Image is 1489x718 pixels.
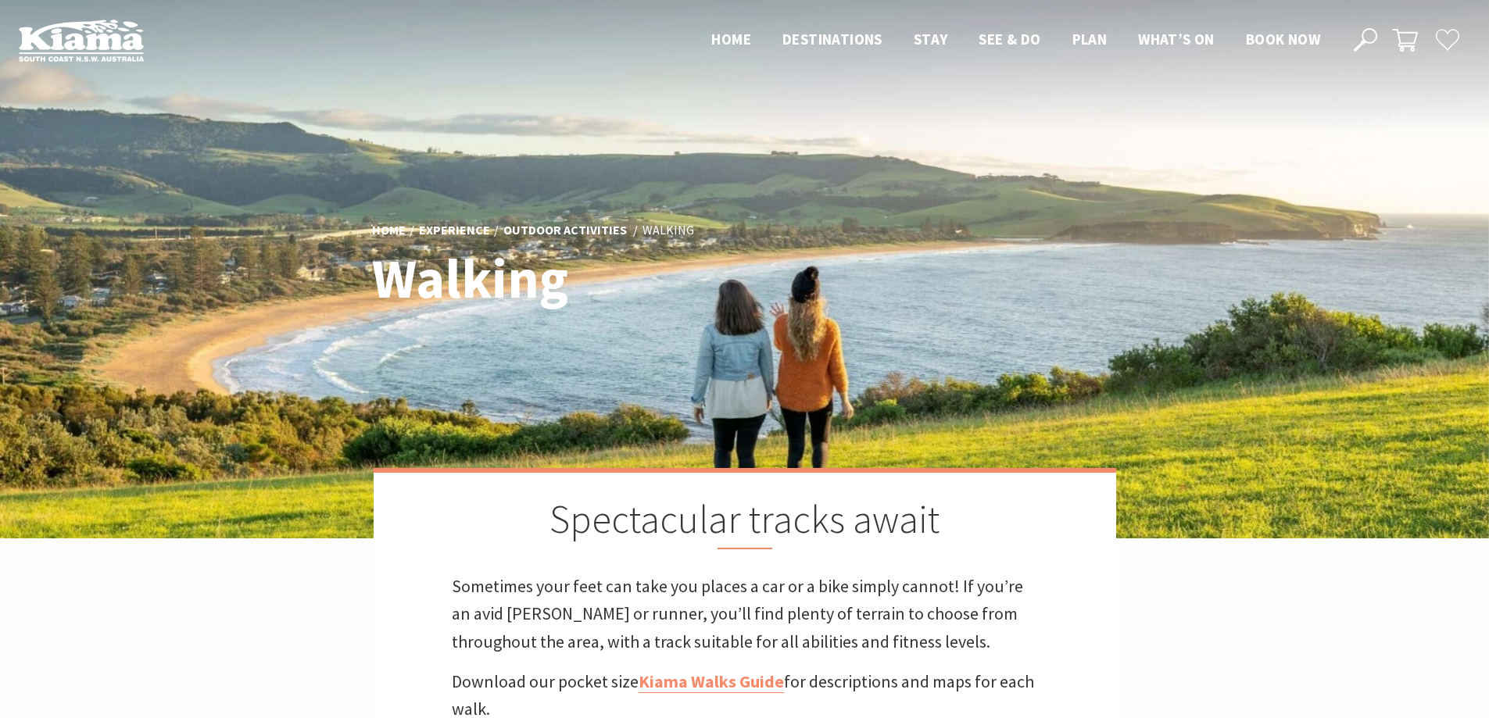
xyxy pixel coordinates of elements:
span: Stay [914,30,948,48]
p: Sometimes your feet can take you places a car or a bike simply cannot! If you’re an avid [PERSON_... [452,573,1038,655]
span: Plan [1072,30,1108,48]
span: Book now [1246,30,1320,48]
span: Home [711,30,751,48]
a: Home [372,222,406,239]
h2: Spectacular tracks await [452,496,1038,549]
a: Outdoor Activities [503,222,627,239]
a: Experience [419,222,490,239]
img: Kiama Logo [19,19,144,62]
li: Walking [642,220,694,241]
h1: Walking [372,248,814,309]
a: Kiama Walks Guide [639,670,784,693]
nav: Main Menu [696,27,1336,53]
span: Destinations [782,30,882,48]
span: What’s On [1138,30,1215,48]
span: See & Do [979,30,1040,48]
